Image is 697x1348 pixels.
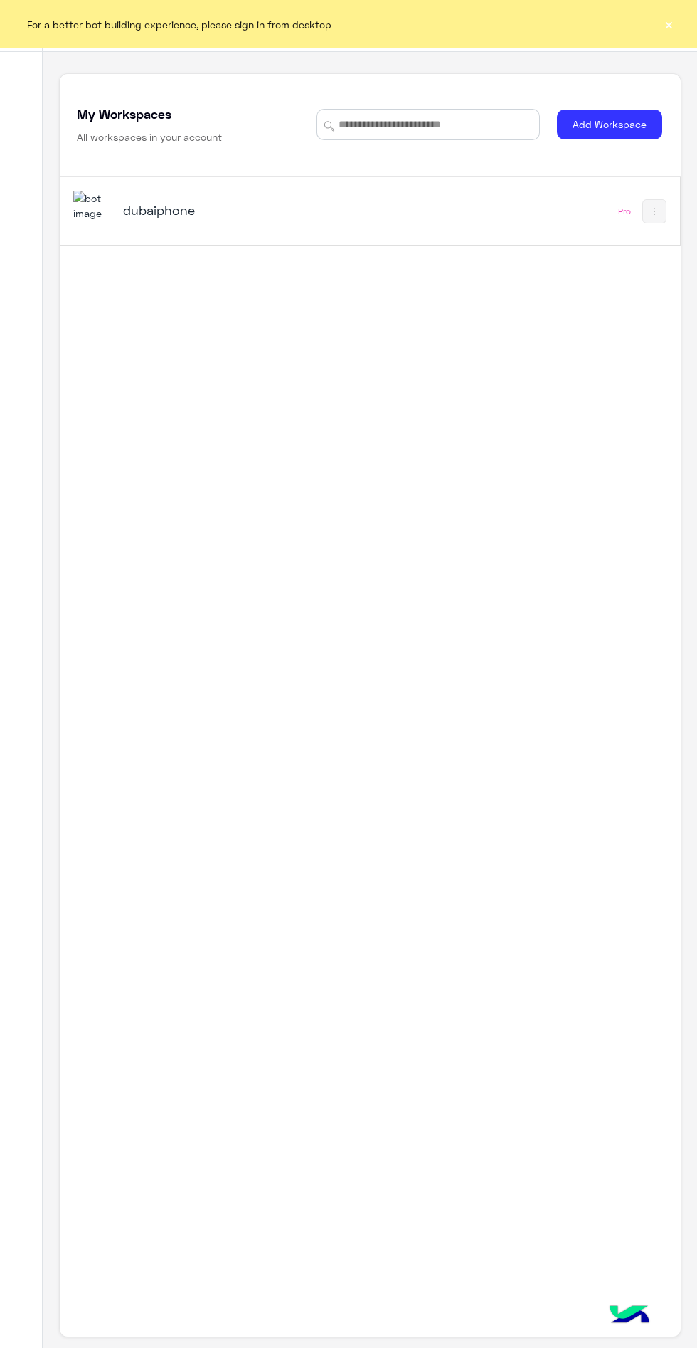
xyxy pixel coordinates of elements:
span: For a better bot building experience, please sign in from desktop [27,17,331,32]
h5: dubaiphone [123,201,336,218]
button: × [661,17,676,31]
h6: All workspaces in your account [77,130,222,144]
h5: My Workspaces [77,105,171,122]
div: Pro [618,206,631,217]
img: 1403182699927242 [73,191,112,221]
img: hulul-logo.png [605,1291,654,1341]
button: Add Workspace [557,110,662,139]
